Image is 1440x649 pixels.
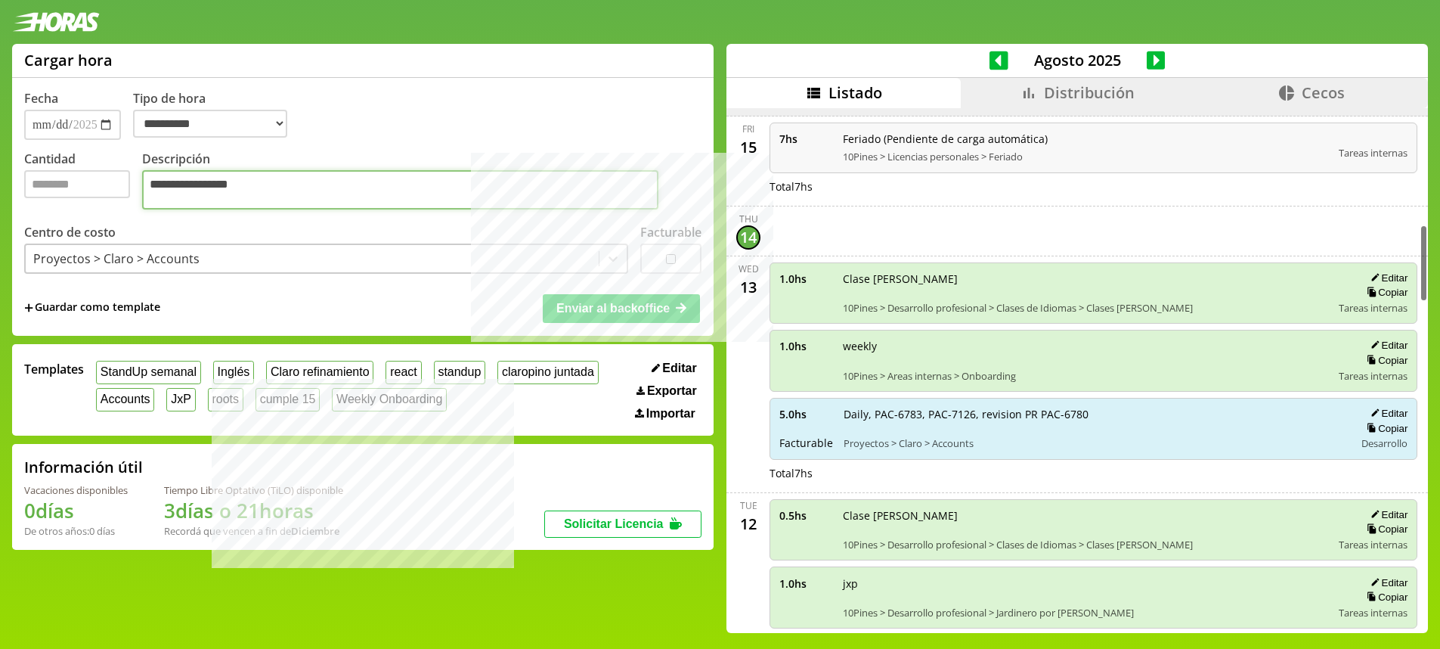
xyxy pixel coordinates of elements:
button: Weekly Onboarding [332,388,447,411]
h1: 3 días o 21 horas [164,497,343,524]
span: Tareas internas [1339,146,1407,160]
button: JxP [166,388,195,411]
input: Cantidad [24,170,130,198]
div: Proyectos > Claro > Accounts [33,250,200,267]
span: + [24,300,33,316]
button: cumple 15 [255,388,320,411]
span: Feriado (Pendiente de carga automática) [843,132,1328,146]
span: Daily, PAC-6783, PAC-7126, revision PR PAC-6780 [844,407,1344,421]
button: Accounts [96,388,154,411]
div: Wed [739,262,759,275]
button: Exportar [632,383,701,399]
button: Copiar [1362,523,1407,536]
div: Vacaciones disponibles [24,483,128,497]
button: StandUp semanal [96,361,201,384]
span: Tareas internas [1339,369,1407,383]
label: Centro de costo [24,224,116,241]
span: Distribución [1044,82,1135,103]
span: Listado [828,82,882,103]
img: logotipo [12,12,100,32]
span: Proyectos > Claro > Accounts [844,436,1344,450]
label: Fecha [24,90,58,107]
span: Agosto 2025 [1008,50,1147,70]
select: Tipo de hora [133,110,287,138]
span: Facturable [779,436,833,450]
h1: Cargar hora [24,50,113,70]
button: Editar [1366,407,1407,420]
button: Solicitar Licencia [544,511,701,538]
button: Inglés [213,361,254,384]
div: Thu [739,213,758,225]
span: Clase [PERSON_NAME] [843,272,1328,286]
label: Tipo de hora [133,90,299,140]
span: Solicitar Licencia [564,517,664,530]
span: Tareas internas [1339,606,1407,619]
span: weekly [843,339,1328,353]
div: Tue [740,499,757,512]
div: Total 7 hs [770,466,1417,480]
div: Fri [742,123,754,135]
button: Editar [1366,508,1407,521]
span: 5.0 hs [779,407,833,421]
span: 10Pines > Licencias personales > Feriado [843,150,1328,163]
textarea: Descripción [142,170,658,210]
span: 10Pines > Desarrollo profesional > Clases de Idiomas > Clases [PERSON_NAME] [843,301,1328,315]
span: 10Pines > Desarrollo profesional > Clases de Idiomas > Clases [PERSON_NAME] [843,538,1328,551]
b: Diciembre [291,524,339,538]
span: 1.0 hs [779,576,832,591]
button: roots [208,388,243,411]
span: 10Pines > Areas internas > Onboarding [843,369,1328,383]
button: Editar [647,361,701,376]
label: Facturable [640,224,701,241]
span: jxp [843,576,1328,591]
div: De otros años: 0 días [24,524,128,538]
div: 13 [736,275,760,300]
span: Enviar al backoffice [556,302,670,315]
span: 0.5 hs [779,508,832,523]
span: Exportar [647,384,697,398]
div: Tiempo Libre Optativo (TiLO) disponible [164,483,343,497]
span: 7 hs [779,132,832,146]
label: Descripción [142,151,701,213]
button: Copiar [1362,422,1407,435]
div: scrollable content [726,108,1428,631]
button: Copiar [1362,591,1407,604]
button: Editar [1366,576,1407,589]
span: 10Pines > Desarrollo profesional > Jardinero por [PERSON_NAME] [843,606,1328,619]
span: Tareas internas [1339,301,1407,315]
button: standup [434,361,486,384]
button: Editar [1366,339,1407,352]
span: Desarrollo [1361,436,1407,450]
button: react [386,361,421,384]
span: +Guardar como template [24,300,160,316]
button: Editar [1366,272,1407,284]
span: Cecos [1302,82,1345,103]
span: 1.0 hs [779,339,832,353]
button: Enviar al backoffice [543,294,700,323]
span: 1.0 hs [779,272,832,286]
h1: 0 días [24,497,128,524]
div: Recordá que vencen a fin de [164,524,343,538]
div: 12 [736,512,760,536]
span: Clase [PERSON_NAME] [843,508,1328,523]
div: Total 7 hs [770,179,1417,194]
button: claropino juntada [497,361,598,384]
h2: Información útil [24,457,143,477]
button: Claro refinamiento [266,361,373,384]
label: Cantidad [24,151,142,213]
div: 15 [736,135,760,160]
span: Templates [24,361,84,377]
span: Editar [662,362,696,375]
button: Copiar [1362,286,1407,299]
button: Copiar [1362,354,1407,367]
span: Importar [646,407,695,421]
div: 14 [736,225,760,250]
span: Tareas internas [1339,538,1407,551]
